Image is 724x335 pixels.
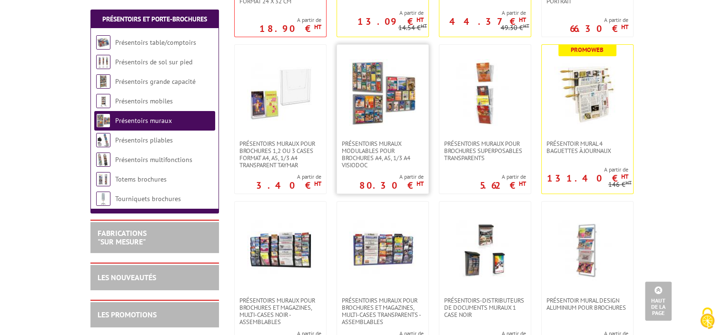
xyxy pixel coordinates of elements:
img: PRÉSENTOIRS-DISTRIBUTEURS DE DOCUMENTS MURAUX 1 CASE NOIR [452,216,518,283]
a: Présentoirs et Porte-brochures [102,15,207,23]
img: PRÉSENTOIR MURAL DESIGN ALUMINIUM POUR BROCHURES [554,216,621,283]
img: PRÉSENTOIRS MURAUX POUR BROCHURES 1,2 OU 3 CASES FORMAT A4, A5, 1/3 A4 TRANSPARENT TAYMAR [247,59,314,126]
img: Présentoirs muraux [96,113,110,128]
a: PRÉSENTOIRS MURAUX POUR BROCHURES ET MAGAZINES, MULTI-CASES NOIR - ASSEMBLABLES [235,297,326,325]
b: Promoweb [571,46,604,54]
span: A partir de [480,173,526,181]
span: A partir de [542,166,628,173]
a: PRÉSENTOIRS-DISTRIBUTEURS DE DOCUMENTS MURAUX 1 CASE NOIR [439,297,531,318]
p: 44.37 € [449,19,526,24]
img: Présentoirs grande capacité [96,74,110,89]
a: FABRICATIONS"Sur Mesure" [98,228,147,246]
img: Présentoirs muraux modulables pour brochures A4, A5, 1/3 A4 VISIODOC [349,59,416,126]
a: Présentoirs de sol sur pied [115,58,192,66]
sup: HT [519,180,526,188]
img: Présentoir mural 4 baguettes à journaux [554,59,621,126]
span: PRÉSENTOIRS MURAUX POUR BROCHURES ET MAGAZINES, MULTI-CASES TRANSPARENTS - ASSEMBLABLES [342,297,424,325]
span: A partir de [359,173,424,181]
p: 14.54 € [398,24,427,31]
p: 18.90 € [259,26,321,31]
span: A partir de [570,16,628,24]
sup: HT [625,179,632,186]
p: 49.30 € [501,24,529,31]
img: Présentoirs de sol sur pied [96,55,110,69]
img: Présentoirs multifonctions [96,152,110,167]
img: Totems brochures [96,172,110,186]
a: Présentoirs mobiles [115,97,173,105]
p: 80.30 € [359,183,424,188]
button: Cookies (fenêtre modale) [691,303,724,335]
p: 3.40 € [256,183,321,188]
a: Présentoirs table/comptoirs [115,38,196,47]
a: LES NOUVEAUTÉS [98,273,156,282]
span: Présentoir mural 4 baguettes à journaux [546,140,628,154]
span: PRÉSENTOIR MURAL DESIGN ALUMINIUM POUR BROCHURES [546,297,628,311]
sup: HT [314,180,321,188]
span: PRÉSENTOIRS MURAUX POUR BROCHURES SUPERPOSABLES TRANSPARENTS [444,140,526,162]
img: PRÉSENTOIRS MURAUX POUR BROCHURES SUPERPOSABLES TRANSPARENTS [452,59,518,126]
span: A partir de [259,16,321,24]
img: PRÉSENTOIRS MURAUX POUR BROCHURES ET MAGAZINES, MULTI-CASES NOIR - ASSEMBLABLES [247,216,314,283]
a: Tourniquets brochures [115,194,181,203]
span: PRÉSENTOIRS MURAUX POUR BROCHURES 1,2 OU 3 CASES FORMAT A4, A5, 1/3 A4 TRANSPARENT TAYMAR [239,140,321,169]
a: PRÉSENTOIRS MURAUX POUR BROCHURES ET MAGAZINES, MULTI-CASES TRANSPARENTS - ASSEMBLABLES [337,297,428,325]
sup: HT [519,16,526,24]
a: Présentoirs pliables [115,136,173,144]
a: PRÉSENTOIR MURAL DESIGN ALUMINIUM POUR BROCHURES [542,297,633,311]
a: Présentoirs grande capacité [115,77,196,86]
sup: HT [421,22,427,29]
a: Haut de la page [645,282,672,321]
sup: HT [621,173,628,181]
a: PRÉSENTOIRS MURAUX POUR BROCHURES 1,2 OU 3 CASES FORMAT A4, A5, 1/3 A4 TRANSPARENT TAYMAR [235,140,326,169]
span: PRÉSENTOIRS MURAUX POUR BROCHURES ET MAGAZINES, MULTI-CASES NOIR - ASSEMBLABLES [239,297,321,325]
sup: HT [417,180,424,188]
sup: HT [417,16,424,24]
p: 5.62 € [480,183,526,188]
a: Totems brochures [115,175,167,183]
span: Présentoirs muraux modulables pour brochures A4, A5, 1/3 A4 VISIODOC [342,140,424,169]
p: 131.40 € [547,175,628,181]
span: A partir de [337,9,424,17]
img: Cookies (fenêtre modale) [695,306,719,330]
a: Présentoirs multifonctions [115,155,192,164]
img: Présentoirs pliables [96,133,110,147]
p: 146 € [608,181,632,188]
img: Tourniquets brochures [96,192,110,206]
a: Présentoirs muraux modulables pour brochures A4, A5, 1/3 A4 VISIODOC [337,140,428,169]
img: PRÉSENTOIRS MURAUX POUR BROCHURES ET MAGAZINES, MULTI-CASES TRANSPARENTS - ASSEMBLABLES [349,216,416,283]
img: Présentoirs mobiles [96,94,110,108]
a: PRÉSENTOIRS MURAUX POUR BROCHURES SUPERPOSABLES TRANSPARENTS [439,140,531,162]
sup: HT [314,23,321,31]
a: Présentoir mural 4 baguettes à journaux [542,140,633,154]
a: LES PROMOTIONS [98,310,157,319]
span: A partir de [439,9,526,17]
sup: HT [523,22,529,29]
a: Présentoirs muraux [115,116,172,125]
span: PRÉSENTOIRS-DISTRIBUTEURS DE DOCUMENTS MURAUX 1 CASE NOIR [444,297,526,318]
p: 66.30 € [570,26,628,31]
img: Présentoirs table/comptoirs [96,35,110,50]
sup: HT [621,23,628,31]
span: A partir de [256,173,321,181]
p: 13.09 € [357,19,424,24]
